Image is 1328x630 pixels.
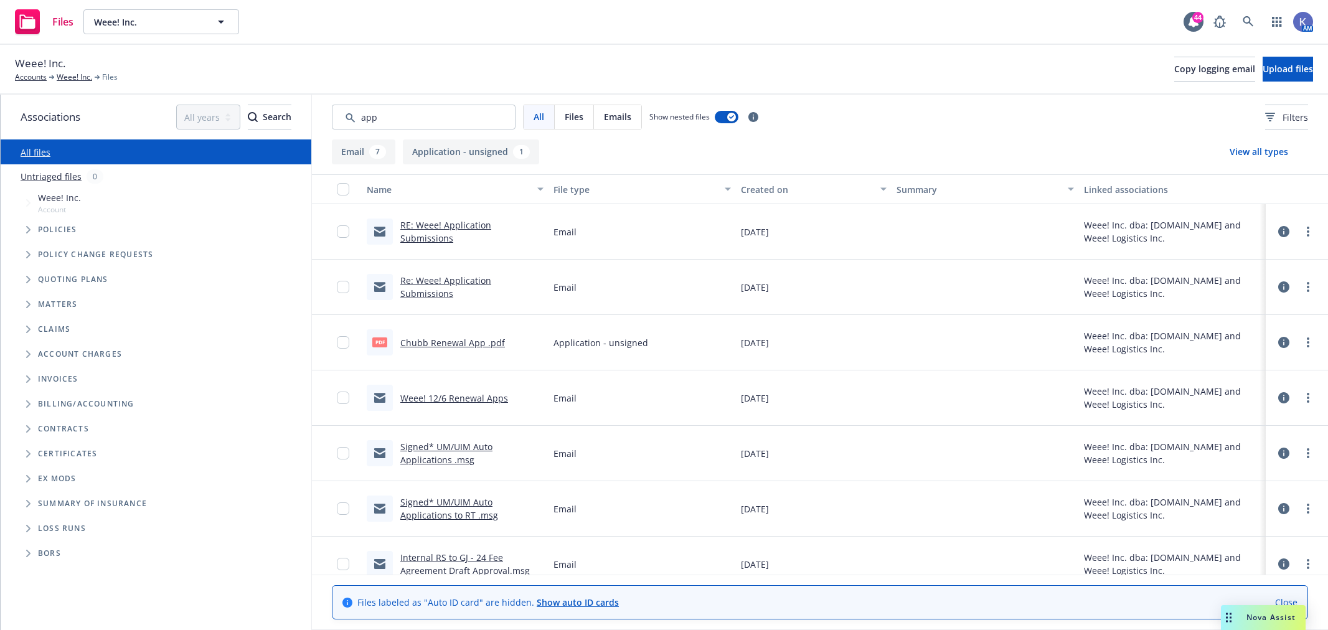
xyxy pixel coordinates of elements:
[15,55,65,72] span: Weee! Inc.
[1084,551,1261,577] div: Weee! Inc. dba: [DOMAIN_NAME] and Weee! Logistics Inc.
[741,336,769,349] span: [DATE]
[1084,183,1261,196] div: Linked associations
[400,337,505,349] a: Chubb Renewal App .pdf
[332,139,395,164] button: Email
[337,558,349,570] input: Toggle Row Selected
[553,281,577,294] span: Email
[1265,111,1308,124] span: Filters
[400,441,492,466] a: Signed* UM/UIM Auto Applications .msg
[337,392,349,404] input: Toggle Row Selected
[102,72,118,83] span: Files
[357,596,619,609] span: Files labeled as "Auto ID card" are hidden.
[38,375,78,383] span: Invoices
[38,226,77,233] span: Policies
[1301,501,1316,516] a: more
[892,174,1078,204] button: Summary
[1174,63,1255,75] span: Copy logging email
[332,105,516,129] input: Search by keyword...
[1283,111,1308,124] span: Filters
[248,105,291,129] div: Search
[38,191,81,204] span: Weee! Inc.
[1236,9,1261,34] a: Search
[1221,605,1236,630] div: Drag to move
[21,109,80,125] span: Associations
[553,447,577,460] span: Email
[38,500,147,507] span: Summary of insurance
[38,276,108,283] span: Quoting plans
[1210,139,1308,164] button: View all types
[21,146,50,158] a: All files
[1,392,311,566] div: Folder Tree Example
[1301,335,1316,350] a: more
[1293,12,1313,32] img: photo
[21,170,82,183] a: Untriaged files
[741,447,769,460] span: [DATE]
[1263,63,1313,75] span: Upload files
[38,326,70,333] span: Claims
[57,72,92,83] a: Weee! Inc.
[362,174,549,204] button: Name
[372,337,387,347] span: pdf
[534,110,544,123] span: All
[1192,12,1203,23] div: 44
[367,183,530,196] div: Name
[1263,57,1313,82] button: Upload files
[741,183,873,196] div: Created on
[52,17,73,27] span: Files
[565,110,583,123] span: Files
[741,558,769,571] span: [DATE]
[1084,329,1261,355] div: Weee! Inc. dba: [DOMAIN_NAME] and Weee! Logistics Inc.
[38,301,77,308] span: Matters
[337,183,349,195] input: Select all
[1207,9,1232,34] a: Report a Bug
[400,275,491,299] a: Re: Weee! Application Submissions
[513,145,530,159] div: 1
[38,204,81,215] span: Account
[1301,446,1316,461] a: more
[87,169,103,184] div: 0
[337,281,349,293] input: Toggle Row Selected
[553,225,577,238] span: Email
[10,4,78,39] a: Files
[741,502,769,515] span: [DATE]
[337,502,349,515] input: Toggle Row Selected
[1264,9,1289,34] a: Switch app
[1275,596,1297,609] a: Close
[549,174,735,204] button: File type
[1084,274,1261,300] div: Weee! Inc. dba: [DOMAIN_NAME] and Weee! Logistics Inc.
[1084,496,1261,522] div: Weee! Inc. dba: [DOMAIN_NAME] and Weee! Logistics Inc.
[369,145,386,159] div: 7
[1301,280,1316,294] a: more
[604,110,631,123] span: Emails
[337,447,349,459] input: Toggle Row Selected
[38,450,97,458] span: Certificates
[553,183,717,196] div: File type
[400,496,498,521] a: Signed* UM/UIM Auto Applications to RT .msg
[15,72,47,83] a: Accounts
[94,16,202,29] span: Weee! Inc.
[1246,612,1296,623] span: Nova Assist
[1174,57,1255,82] button: Copy logging email
[1084,440,1261,466] div: Weee! Inc. dba: [DOMAIN_NAME] and Weee! Logistics Inc.
[248,105,291,129] button: SearchSearch
[1,189,311,392] div: Tree Example
[403,139,539,164] button: Application - unsigned
[1265,105,1308,129] button: Filters
[1079,174,1266,204] button: Linked associations
[1301,390,1316,405] a: more
[1084,219,1261,245] div: Weee! Inc. dba: [DOMAIN_NAME] and Weee! Logistics Inc.
[38,350,122,358] span: Account charges
[400,392,508,404] a: Weee! 12/6 Renewal Apps
[1221,605,1306,630] button: Nova Assist
[38,400,134,408] span: Billing/Accounting
[649,111,710,122] span: Show nested files
[553,502,577,515] span: Email
[38,251,153,258] span: Policy change requests
[537,596,619,608] a: Show auto ID cards
[400,552,530,576] a: Internal RS to GJ - 24 Fee Agreement Draft Approval.msg
[553,558,577,571] span: Email
[736,174,892,204] button: Created on
[897,183,1060,196] div: Summary
[38,550,61,557] span: BORs
[741,392,769,405] span: [DATE]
